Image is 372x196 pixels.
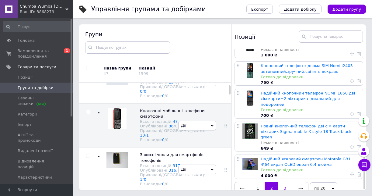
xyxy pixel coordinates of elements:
[357,172,361,177] a: Видалити товар
[174,124,178,128] span: /
[261,146,269,151] b: 649
[162,137,165,142] a: 0
[173,119,178,124] a: 47
[261,146,360,151] div: ₴
[332,7,361,12] span: Додати групу
[328,5,366,14] button: Додати групу
[18,95,56,106] span: Сезонні знижки
[165,94,169,98] span: /
[18,132,56,143] span: Акції та промокоди
[181,167,186,172] span: Дії
[142,89,146,94] span: /
[140,163,205,168] div: Всього позицій:
[18,38,35,43] span: Головна
[169,168,176,173] a: 316
[357,111,361,117] a: Видалити товар
[176,168,180,173] span: /
[140,137,205,142] div: Різновиди:
[145,133,149,137] span: /
[251,182,265,195] a: 1
[140,128,205,137] div: Приховані/[GEOGRAPHIC_DATA]:
[173,163,180,168] a: 317
[140,177,142,182] a: 1
[144,89,146,94] a: 0
[18,85,54,91] span: Групи та добірки
[146,133,149,137] a: 1
[140,119,205,124] div: Всього позицій:
[64,48,70,53] span: 1
[140,84,205,94] div: Приховані/[GEOGRAPHIC_DATA]:
[20,4,65,9] span: Chumba Wumba com.ua
[261,173,360,179] div: ₴
[140,152,203,162] span: Захисні чохли для смартфонів телефонів
[85,30,225,38] div: Групи
[140,124,205,128] div: Опубліковані:
[175,124,177,128] div: 0
[166,137,168,142] div: 0
[181,79,186,84] span: Дії
[235,30,299,43] div: Позиції
[261,91,355,106] a: Надійний кнопочний телефон NOMI I1850 дві сім карти+2 ліхтарика-ідиальний для подорожей
[18,48,56,59] span: Замовлення та повідомлення
[261,80,360,85] div: ₴
[140,89,142,94] a: 0
[18,159,56,169] span: Відновлення позицій
[169,124,174,128] a: 36
[261,53,273,57] b: 1 000
[18,148,53,154] span: Видалені позиції
[181,123,186,128] span: Дії
[251,7,268,12] span: Експорт
[261,157,351,167] a: Надійний яскравий смартфон Motorola G31 4\64 екран OLED екран 6.4 дюйма
[261,140,360,146] div: Немає в наявності
[140,168,205,173] div: Опубліковані:
[140,109,205,119] span: Кнопочнні мобільнні телефони смартфони
[18,175,52,180] span: Характеристики
[261,113,269,118] b: 700
[166,94,168,98] div: 0
[142,177,146,182] span: /
[358,159,370,171] button: Чат з покупцем
[261,173,273,178] b: 4 000
[284,7,317,12] span: Додати добірку
[140,182,205,186] div: Різновиди:
[261,107,360,113] div: Готово до відправки
[3,21,72,32] input: Пошук
[91,5,206,13] h1: Управління групами та добірками
[108,108,127,129] img: Кнопочнні мобільнні телефони смартфони
[261,113,360,118] div: ₴
[279,5,322,14] button: Додати добірку
[261,74,360,80] div: Готово до відправки
[140,133,145,137] a: 10
[18,112,37,117] span: Категорії
[261,63,354,73] a: Кнопочний телефон з двома SIM Nomi i2403-автономний,зручний,світить яскраво
[162,182,165,186] a: 0
[138,66,190,71] div: Позиції
[165,182,169,186] span: /
[18,122,32,127] span: Імпорт
[144,177,146,182] a: 0
[265,182,278,195] a: 2
[106,152,128,168] img: Захисні чохли для смартфонів телефонів
[246,5,273,14] button: Експорт
[162,94,165,98] a: 0
[18,75,33,80] span: Позиції
[103,71,109,76] div: 47
[85,41,170,54] input: Пошук по групах
[138,71,148,76] div: 1599
[261,124,353,139] a: Новий кнопочний телефон дві сім карти ліхтарик Sigma mobile X-style 18 Track black-green
[140,173,205,182] div: Приховані/[GEOGRAPHIC_DATA]:
[261,47,360,52] div: Немає в наявності
[18,64,56,70] span: Товари та послуги
[278,182,292,195] a: 3
[165,137,169,142] span: /
[261,52,360,58] div: ₴
[261,80,269,85] b: 750
[357,51,361,56] a: Видалити товар
[140,94,205,98] div: Різновиди:
[357,78,361,84] a: Видалити товар
[103,66,134,71] div: Назва групи
[178,168,180,173] div: 0
[357,144,361,150] a: Видалити товар
[20,9,73,15] div: Ваш ID: 3868279
[261,167,360,173] div: Готово до відправки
